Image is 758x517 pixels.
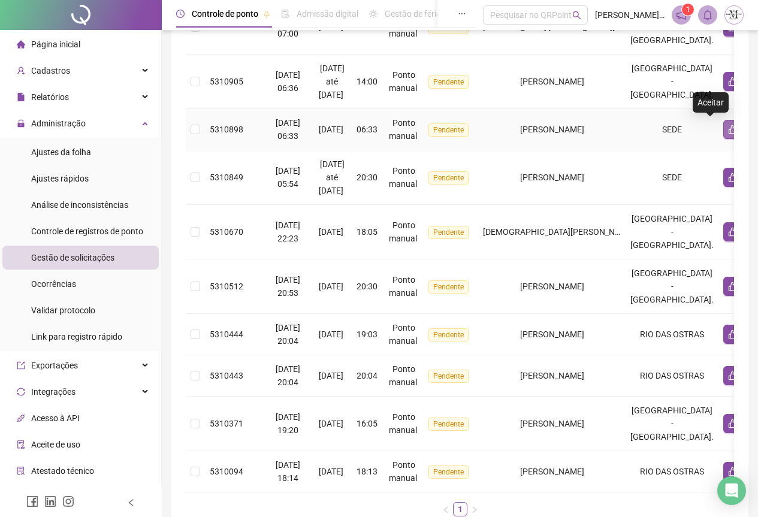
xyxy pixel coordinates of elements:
span: Pendente [428,75,469,89]
span: sync [17,388,25,396]
span: [PERSON_NAME] [520,371,584,380]
span: file-done [281,10,289,18]
span: export [17,361,25,370]
span: solution [17,467,25,475]
span: notification [676,10,687,20]
span: Ponto manual [389,166,417,189]
span: Pendente [428,418,469,431]
span: Ponto manual [389,460,417,483]
span: 20:30 [357,282,378,291]
span: [DATE] 06:36 [276,70,300,93]
span: instagram [62,495,74,507]
span: [DATE] até [DATE] [319,159,345,195]
span: [DATE] 20:53 [276,275,300,298]
span: Ajustes rápidos [31,174,89,183]
span: like [728,227,738,237]
span: Ocorrências [31,279,76,289]
span: [PERSON_NAME] - TRANSMARTINS [595,8,665,22]
span: [PERSON_NAME] [520,77,584,86]
span: 5310443 [210,371,243,380]
li: Página anterior [439,502,453,516]
span: like [728,329,738,339]
span: 5310371 [210,419,243,428]
span: 18:13 [357,467,378,476]
span: Ajustes da folha [31,147,91,157]
span: Pendente [428,123,469,137]
span: [DATE] 06:33 [276,118,300,141]
span: file [17,93,25,101]
span: Atestado técnico [31,466,94,476]
span: 19:03 [357,329,378,339]
td: [GEOGRAPHIC_DATA] - [GEOGRAPHIC_DATA]. [626,205,718,259]
a: 1 [454,503,467,516]
span: Gestão de solicitações [31,253,114,262]
td: [GEOGRAPHIC_DATA] - [GEOGRAPHIC_DATA]. [626,397,718,451]
span: [PERSON_NAME] [520,419,584,428]
span: home [17,40,25,49]
span: lock [17,119,25,128]
span: like [728,419,738,428]
span: [DATE] [319,467,343,476]
td: RIO DAS OSTRAS [626,451,718,492]
span: api [17,414,25,422]
td: SEDE [626,150,718,205]
div: Aceitar [693,92,729,113]
span: Ponto manual [389,70,417,93]
span: Cadastros [31,66,70,75]
span: Pendente [428,171,469,185]
div: Open Intercom Messenger [717,476,746,505]
span: like [728,371,738,380]
span: Integrações [31,387,76,397]
span: Exportações [31,361,78,370]
span: user-add [17,66,25,75]
span: Ponto manual [389,364,417,387]
span: Ponto manual [389,275,417,298]
span: Pendente [428,226,469,239]
span: search [572,11,581,20]
span: Link para registro rápido [31,332,122,341]
span: Pendente [428,370,469,383]
span: Administração [31,119,86,128]
span: 5310444 [210,329,243,339]
span: [DATE] [319,125,343,134]
span: Validar protocolo [31,306,95,315]
span: ellipsis [458,10,466,18]
span: [DATE] [319,227,343,237]
td: RIO DAS OSTRAS [626,314,718,355]
span: [PERSON_NAME] [520,173,584,182]
span: 14:00 [357,77,378,86]
li: 1 [453,502,467,516]
span: Pendente [428,465,469,479]
span: [PERSON_NAME] [520,329,584,339]
span: Pendente [428,280,469,294]
span: [DATE] 22:23 [276,220,300,243]
span: audit [17,440,25,449]
span: 1 [686,5,690,14]
span: Controle de ponto [192,9,258,19]
button: left [439,502,453,516]
span: Admissão digital [297,9,358,19]
span: Análise de inconsistências [31,200,128,210]
span: left [442,506,449,513]
span: 5310849 [210,173,243,182]
span: [DATE] [319,371,343,380]
img: 67331 [725,6,743,24]
span: Ponto manual [389,323,417,346]
span: [DATE] 05:54 [276,166,300,189]
td: [GEOGRAPHIC_DATA] - [GEOGRAPHIC_DATA]. [626,55,718,109]
span: like [728,282,738,291]
span: Página inicial [31,40,80,49]
span: [DATE] 18:14 [276,460,300,483]
span: 18:05 [357,227,378,237]
span: clock-circle [176,10,185,18]
span: [PERSON_NAME] [520,125,584,134]
li: Próxima página [467,502,482,516]
span: [DATE] 20:04 [276,364,300,387]
span: [DATE] 20:04 [276,323,300,346]
td: SEDE [626,109,718,150]
span: 5310094 [210,467,243,476]
span: Aceite de uso [31,440,80,449]
span: 5310512 [210,282,243,291]
span: 20:30 [357,173,378,182]
span: 20:04 [357,371,378,380]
